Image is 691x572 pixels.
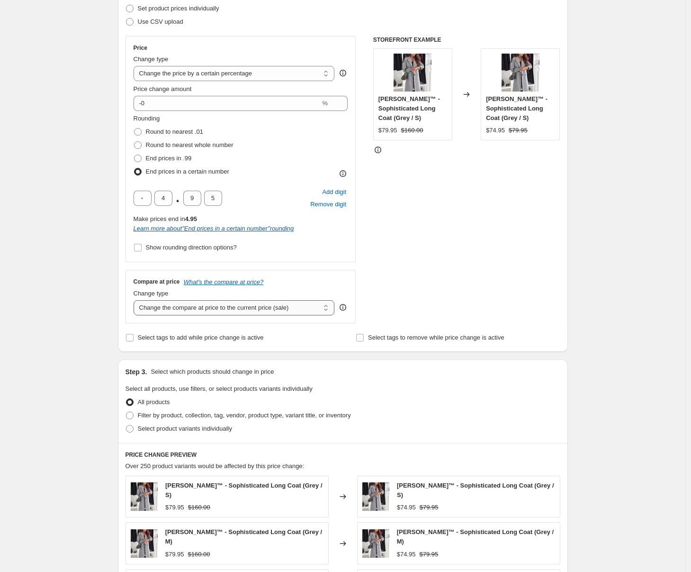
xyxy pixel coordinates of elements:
[188,503,210,512] strike: $160.00
[134,115,160,122] span: Rounding
[338,303,348,312] div: help
[134,85,192,92] span: Price change amount
[146,244,237,251] span: Show rounding direction options?
[131,529,158,558] img: 207_0a364a27-5406-43a6-9c38-b76c749e4b22_80x.png
[184,278,264,286] button: What's the compare at price?
[146,141,233,148] span: Round to nearest whole number
[134,290,169,297] span: Change type
[338,68,348,78] div: help
[138,412,351,419] span: Filter by product, collection, tag, vendor, product type, variant title, or inventory
[165,482,323,498] span: [PERSON_NAME]™ - Sophisticated Long Coat (Grey / S)
[154,191,172,206] input: ﹡
[138,334,264,341] span: Select tags to add while price change is active
[486,95,547,121] span: [PERSON_NAME]™ - Sophisticated Long Coat (Grey / S)
[397,503,416,512] div: $74.95
[419,550,438,559] strike: $79.95
[146,128,203,135] span: Round to nearest .01
[509,126,528,135] strike: $79.95
[134,191,152,206] input: ﹡
[134,96,321,111] input: -15
[126,451,560,459] h6: PRICE CHANGE PREVIEW
[397,482,554,498] span: [PERSON_NAME]™ - Sophisticated Long Coat (Grey / S)
[204,191,222,206] input: ﹡
[401,126,423,135] strike: $160.00
[175,191,180,206] span: .
[309,198,348,211] button: Remove placeholder
[126,385,313,392] span: Select all products, use filters, or select products variants individually
[134,278,180,286] h3: Compare at price
[134,215,197,222] span: Make prices end in
[134,225,294,232] a: Learn more about"End prices in a certain number"rounding
[368,334,504,341] span: Select tags to remove while price change is active
[397,550,416,559] div: $74.95
[165,528,323,545] span: [PERSON_NAME]™ - Sophisticated Long Coat (Grey / M)
[138,18,183,25] span: Use CSV upload
[146,168,229,175] span: End prices in a certain number
[362,529,389,558] img: 207_0a364a27-5406-43a6-9c38-b76c749e4b22_80x.png
[378,95,440,121] span: [PERSON_NAME]™ - Sophisticated Long Coat (Grey / S)
[378,126,397,135] div: $79.95
[362,482,389,511] img: 207_0a364a27-5406-43a6-9c38-b76c749e4b22_80x.png
[310,200,346,209] span: Remove digit
[420,503,439,512] strike: $79.95
[373,36,560,44] h6: STOREFRONT EXAMPLE
[131,482,158,511] img: 207_0a364a27-5406-43a6-9c38-b76c749e4b22_80x.png
[134,55,169,63] span: Change type
[134,225,294,232] i: Learn more about " End prices in a certain number " rounding
[134,44,147,52] h3: Price
[188,550,210,559] strike: $160.00
[502,54,539,92] img: 207_0a364a27-5406-43a6-9c38-b76c749e4b22_80x.png
[394,54,431,92] img: 207_0a364a27-5406-43a6-9c38-b76c749e4b22_80x.png
[322,100,328,107] span: %
[486,126,505,135] div: $74.95
[321,186,348,198] button: Add placeholder
[183,191,201,206] input: ﹡
[322,187,346,197] span: Add digit
[165,503,184,512] div: $79.95
[146,155,192,162] span: End prices in .99
[397,528,554,545] span: [PERSON_NAME]™ - Sophisticated Long Coat (Grey / M)
[138,398,170,406] span: All products
[151,367,274,377] p: Select which products should change in price
[138,5,219,12] span: Set product prices individually
[138,425,232,432] span: Select product variants individually
[126,462,305,470] span: Over 250 product variants would be affected by this price change:
[126,367,147,377] h2: Step 3.
[185,215,197,222] b: 4.95
[165,550,184,559] div: $79.95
